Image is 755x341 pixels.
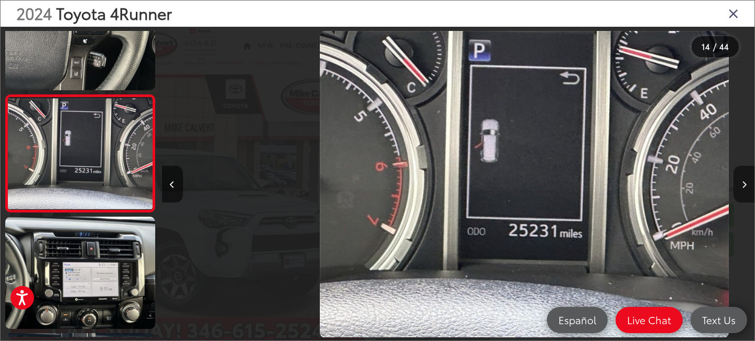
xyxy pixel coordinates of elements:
[719,40,729,52] span: 44
[697,313,741,326] span: Text Us
[734,166,754,203] button: Next image
[4,215,156,329] img: 2024 Toyota 4Runner TRD Off-Road
[702,40,710,52] span: 14
[16,2,52,24] span: 2024
[728,6,739,20] i: Close gallery
[547,307,608,333] a: Español
[622,313,676,326] span: Live Chat
[616,307,683,333] a: Live Chat
[553,313,601,326] span: Español
[162,166,183,203] button: Previous image
[320,31,729,338] img: 2024 Toyota 4Runner TRD Off-Road
[56,2,172,24] span: Toyota 4Runner
[712,43,717,50] span: /
[6,98,154,209] img: 2024 Toyota 4Runner TRD Off-Road
[691,307,747,333] a: Text Us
